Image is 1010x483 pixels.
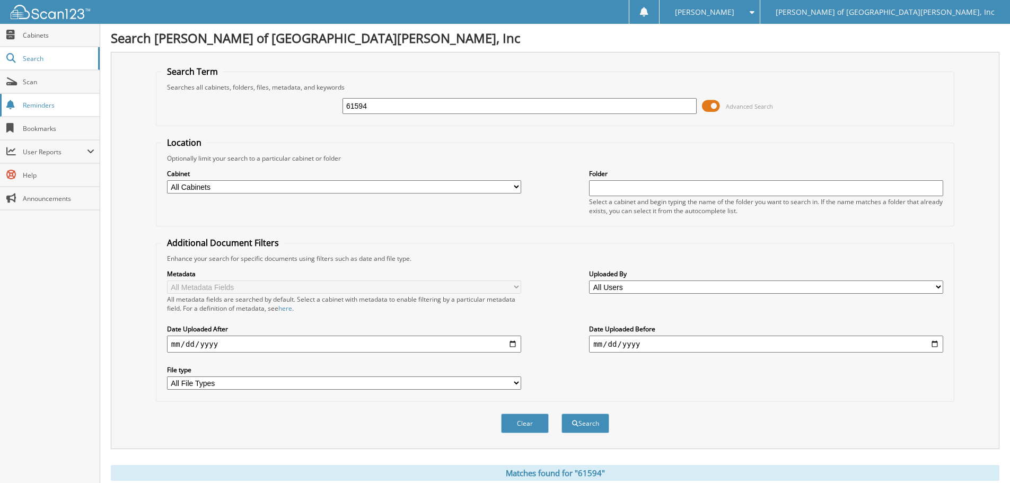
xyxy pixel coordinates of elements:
div: Select a cabinet and begin typing the name of the folder you want to search in. If the name match... [589,197,943,215]
input: end [589,336,943,353]
span: [PERSON_NAME] [675,9,734,15]
div: All metadata fields are searched by default. Select a cabinet with metadata to enable filtering b... [167,295,521,313]
div: Enhance your search for specific documents using filters such as date and file type. [162,254,948,263]
label: Metadata [167,269,521,278]
span: Scan [23,77,94,86]
h1: Search [PERSON_NAME] of [GEOGRAPHIC_DATA][PERSON_NAME], Inc [111,29,999,47]
button: Clear [501,414,549,433]
a: here [278,304,292,313]
span: Search [23,54,93,63]
label: Cabinet [167,169,521,178]
legend: Search Term [162,66,223,77]
legend: Location [162,137,207,148]
div: Searches all cabinets, folders, files, metadata, and keywords [162,83,948,92]
div: Optionally limit your search to a particular cabinet or folder [162,154,948,163]
iframe: Chat Widget [957,432,1010,483]
div: Matches found for "61594" [111,465,999,481]
span: User Reports [23,147,87,156]
label: File type [167,365,521,374]
label: Uploaded By [589,269,943,278]
span: Reminders [23,101,94,110]
span: Bookmarks [23,124,94,133]
span: Advanced Search [726,102,773,110]
img: scan123-logo-white.svg [11,5,90,19]
legend: Additional Document Filters [162,237,284,249]
span: Cabinets [23,31,94,40]
label: Date Uploaded Before [589,324,943,333]
button: Search [561,414,609,433]
span: Help [23,171,94,180]
label: Folder [589,169,943,178]
label: Date Uploaded After [167,324,521,333]
input: start [167,336,521,353]
span: Announcements [23,194,94,203]
span: [PERSON_NAME] of [GEOGRAPHIC_DATA][PERSON_NAME], Inc [776,9,995,15]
